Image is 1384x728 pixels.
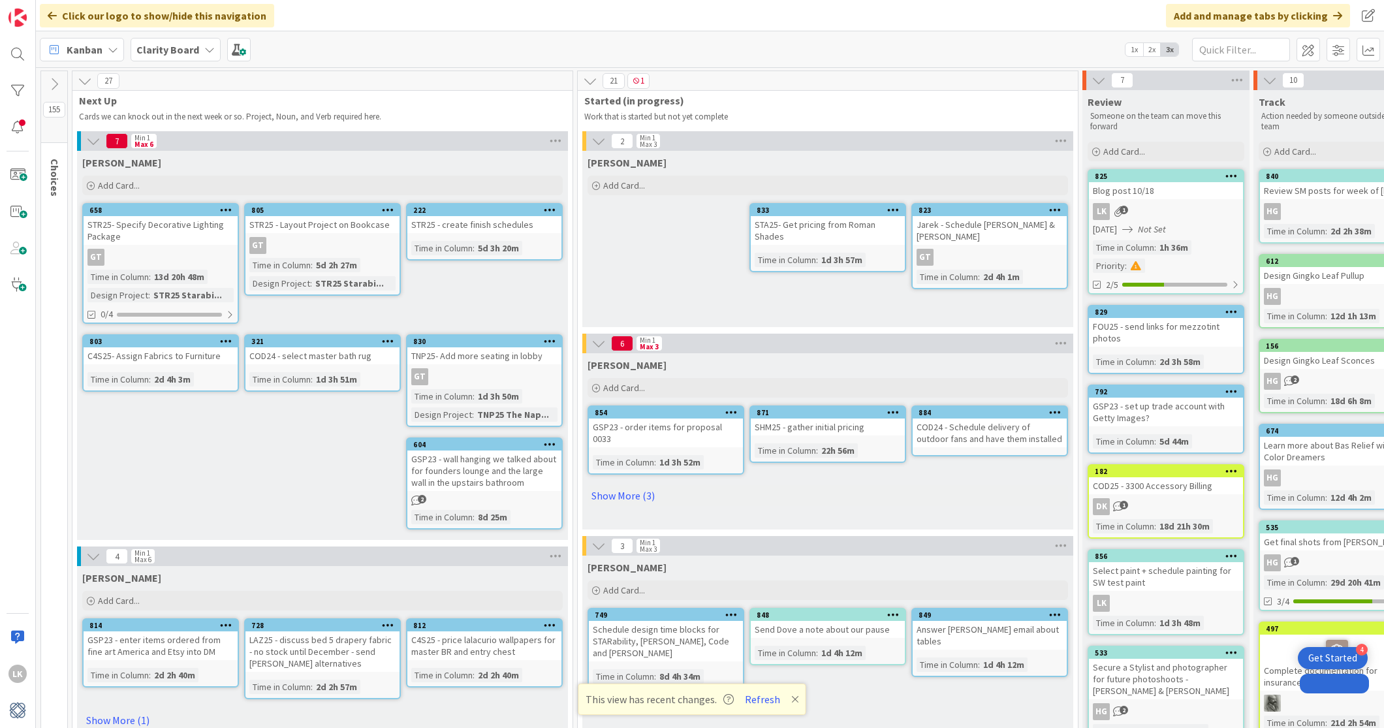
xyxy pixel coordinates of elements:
div: HG [1264,469,1281,486]
span: 3x [1161,43,1178,56]
div: 182 [1095,467,1243,476]
div: Secure a Stylist and photographer for future photoshoots - [PERSON_NAME] & [PERSON_NAME] [1089,659,1243,699]
span: : [1125,259,1127,273]
div: 2d 2h 38m [1327,224,1375,238]
span: 7 [106,133,128,149]
div: 728 [245,620,400,631]
div: 182 [1089,466,1243,477]
div: 22h 56m [818,443,858,458]
div: Design Project [87,288,148,302]
div: Min 1 [134,135,150,141]
span: Gina [82,156,161,169]
div: 12d 1h 13m [1327,309,1379,323]
span: 0/4 [101,308,113,321]
span: Kanban [67,42,102,57]
div: Design Project [249,276,310,291]
div: HG [1264,554,1281,571]
div: 533 [1089,647,1243,659]
div: 1d 3h 52m [656,455,704,469]
span: : [1325,394,1327,408]
div: 823 [913,204,1067,216]
div: STR25 - Layout Project on Bookcase [245,216,400,233]
span: : [1154,355,1156,369]
p: Someone on the team can move this forward [1090,111,1242,133]
div: 533Secure a Stylist and photographer for future photoshoots - [PERSON_NAME] & [PERSON_NAME] [1089,647,1243,699]
div: 812 [413,621,561,630]
div: 749Schedule design time blocks for STARability, [PERSON_NAME], Code and [PERSON_NAME] [589,609,743,661]
span: : [816,646,818,660]
span: 2 [418,495,426,503]
span: 155 [43,102,65,118]
div: 814GSP23 - enter items ordered from fine art America and Etsy into DM [84,620,238,660]
div: Max 6 [134,141,153,148]
i: Not Set [1138,223,1166,235]
span: : [473,510,475,524]
div: 848Send Dove a note about our pause [751,609,905,638]
div: 5d 3h 20m [475,241,522,255]
b: Clarity Board [136,43,199,56]
span: : [1325,224,1327,238]
div: 833 [751,204,905,216]
div: Time in Column [1264,575,1325,590]
div: 1d 3h 57m [818,253,866,267]
div: Max 3 [640,141,657,148]
div: Time in Column [1093,240,1154,255]
div: COD24 - Schedule delivery of outdoor fans and have them installed [913,419,1067,447]
span: Add Card... [603,584,645,596]
span: : [149,372,151,387]
div: Select paint + schedule painting for SW test paint [1089,562,1243,591]
div: LK [8,665,27,683]
span: Gina [588,156,667,169]
span: 1 [1120,206,1128,214]
span: : [1325,575,1327,590]
div: Time in Column [411,668,473,682]
span: 2 [611,133,633,149]
div: 812C4S25 - price lalacurio wallpapers for master BR and entry chest [407,620,561,660]
div: C4S25 - price lalacurio wallpapers for master BR and entry chest [407,631,561,660]
div: 792 [1089,386,1243,398]
div: 604 [413,440,561,449]
div: Max 3 [640,343,659,350]
div: DK [1093,498,1110,515]
div: GSP23 - wall hanging we talked about for founders lounge and the large wall in the upstairs bathroom [407,451,561,491]
div: 13d 20h 48m [151,270,208,284]
div: 884 [913,407,1067,419]
div: 814 [84,620,238,631]
div: 604GSP23 - wall hanging we talked about for founders lounge and the large wall in the upstairs ba... [407,439,561,491]
span: : [473,389,475,404]
div: 856 [1095,552,1243,561]
div: 848 [757,610,905,620]
div: 829 [1089,306,1243,318]
span: : [148,288,150,302]
div: 871 [757,408,905,417]
a: Show More (3) [588,485,1068,506]
span: : [1154,434,1156,449]
div: Time in Column [917,657,978,672]
div: STA25- Get pricing from Roman Shades [751,216,905,245]
div: Add and manage tabs by clicking [1166,4,1350,27]
div: 321COD24 - select master bath rug [245,336,400,364]
div: Time in Column [1264,309,1325,323]
span: Choices [48,159,61,197]
div: Open Get Started checklist, remaining modules: 4 [1298,647,1368,669]
span: Add Card... [1103,146,1145,157]
div: 825 [1089,170,1243,182]
span: 2 [1291,375,1299,384]
div: Priority [1093,259,1125,273]
span: : [816,443,818,458]
div: Time in Column [1093,616,1154,630]
span: : [473,241,475,255]
div: Time in Column [1093,519,1154,533]
div: 182COD25 - 3300 Accessory Billing [1089,466,1243,494]
span: : [654,455,656,469]
div: Min 1 [640,539,655,546]
span: 4 [106,548,128,564]
span: 2x [1143,43,1161,56]
span: [DATE] [1093,223,1117,236]
span: : [816,253,818,267]
span: Track [1259,95,1285,108]
div: Time in Column [1093,434,1154,449]
span: Add Card... [603,180,645,191]
div: 848 [751,609,905,621]
div: 728 [251,621,400,630]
